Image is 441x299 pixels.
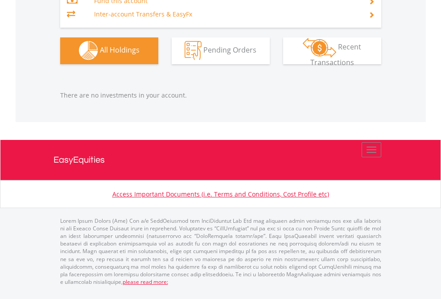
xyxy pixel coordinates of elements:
p: There are no investments in your account. [60,91,381,100]
span: Pending Orders [203,45,256,55]
td: Inter-account Transfers & EasyFx [94,8,358,21]
span: All Holdings [100,45,140,55]
a: please read more: [123,278,168,286]
button: Pending Orders [172,37,270,64]
img: holdings-wht.png [79,41,98,60]
img: transactions-zar-wht.png [303,38,336,57]
a: Access Important Documents (i.e. Terms and Conditions, Cost Profile etc) [112,190,329,198]
span: Recent Transactions [310,42,362,67]
a: EasyEquities [54,140,388,180]
button: All Holdings [60,37,158,64]
p: Lorem Ipsum Dolors (Ame) Con a/e SeddOeiusmod tem InciDiduntut Lab Etd mag aliquaen admin veniamq... [60,217,381,286]
img: pending_instructions-wht.png [185,41,202,60]
button: Recent Transactions [283,37,381,64]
